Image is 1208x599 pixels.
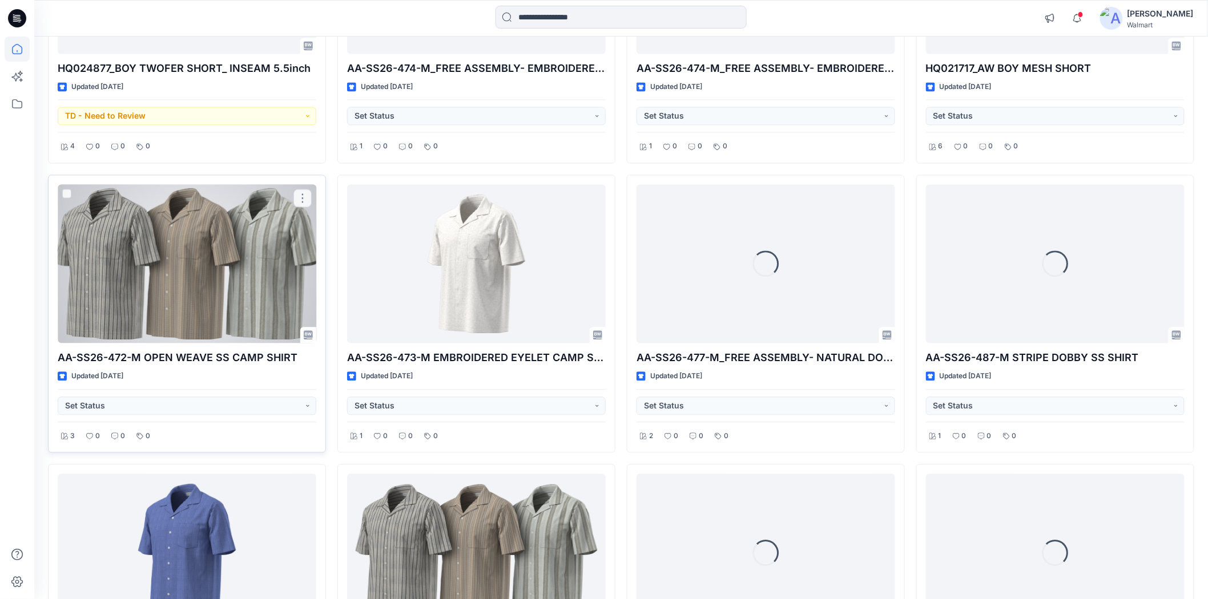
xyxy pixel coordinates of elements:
p: 0 [674,431,678,443]
p: 0 [433,431,438,443]
p: 0 [964,141,968,153]
p: 0 [408,141,413,153]
p: 0 [698,141,702,153]
p: AA-SS26-477-M_FREE ASSEMBLY- NATURAL DOBBY SS SHIRT [637,350,895,366]
p: AA-SS26-472-M OPEN WEAVE SS CAMP SHIRT [58,350,316,366]
p: 0 [146,431,150,443]
p: 1 [939,431,941,443]
p: 4 [70,141,75,153]
p: AA-SS26-487-M STRIPE DOBBY SS SHIRT [926,350,1185,366]
p: 6 [939,141,943,153]
div: [PERSON_NAME] [1128,7,1194,21]
p: HQ024877_BOY TWOFER SHORT_ INSEAM 5.5inch [58,61,316,77]
p: 0 [383,431,388,443]
p: Updated [DATE] [71,82,123,94]
p: Updated [DATE] [361,82,413,94]
p: 0 [673,141,677,153]
p: 0 [120,431,125,443]
p: 0 [1012,431,1017,443]
p: AA-SS26-474-M_FREE ASSEMBLY- EMBROIDERED CAMP SHIRT [637,61,895,77]
p: 2 [649,431,653,443]
p: 0 [95,141,100,153]
p: 0 [95,431,100,443]
p: 0 [962,431,967,443]
p: Updated [DATE] [361,371,413,383]
p: 1 [360,141,363,153]
p: HQ021717_AW BOY MESH SHORT [926,61,1185,77]
p: AA-SS26-473-M EMBROIDERED EYELET CAMP SHIRT [347,350,606,366]
p: AA-SS26-474-M_FREE ASSEMBLY- EMBROIDERED CAMP SHIRT [347,61,606,77]
p: Updated [DATE] [940,82,992,94]
p: 0 [408,431,413,443]
p: 0 [383,141,388,153]
p: 0 [699,431,703,443]
p: 0 [989,141,993,153]
p: 0 [724,431,728,443]
img: avatar [1100,7,1123,30]
a: AA-SS26-473-M EMBROIDERED EYELET CAMP SHIRT [347,185,606,343]
p: 0 [987,431,992,443]
p: 0 [120,141,125,153]
p: 1 [360,431,363,443]
p: 0 [723,141,727,153]
p: Updated [DATE] [940,371,992,383]
p: 0 [146,141,150,153]
p: 0 [1014,141,1018,153]
a: AA-SS26-472-M OPEN WEAVE SS CAMP SHIRT [58,185,316,343]
div: Walmart [1128,21,1194,29]
p: 3 [70,431,75,443]
p: 1 [649,141,652,153]
p: Updated [DATE] [650,82,702,94]
p: Updated [DATE] [650,371,702,383]
p: 0 [433,141,438,153]
p: Updated [DATE] [71,371,123,383]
